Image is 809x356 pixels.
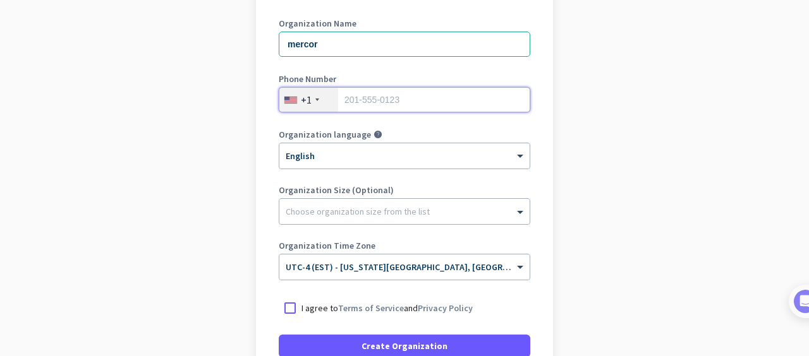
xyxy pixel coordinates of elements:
label: Phone Number [279,74,530,83]
label: Organization Name [279,19,530,28]
a: Terms of Service [338,302,404,314]
label: Organization Time Zone [279,241,530,250]
a: Privacy Policy [418,302,473,314]
input: What is the name of your organization? [279,32,530,57]
label: Organization language [279,130,371,139]
input: 201-555-0123 [279,87,530,112]
p: I agree to and [301,302,473,314]
label: Organization Size (Optional) [279,186,530,194]
div: +1 [301,93,312,106]
span: Create Organization [362,340,447,352]
i: help [374,130,382,139]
